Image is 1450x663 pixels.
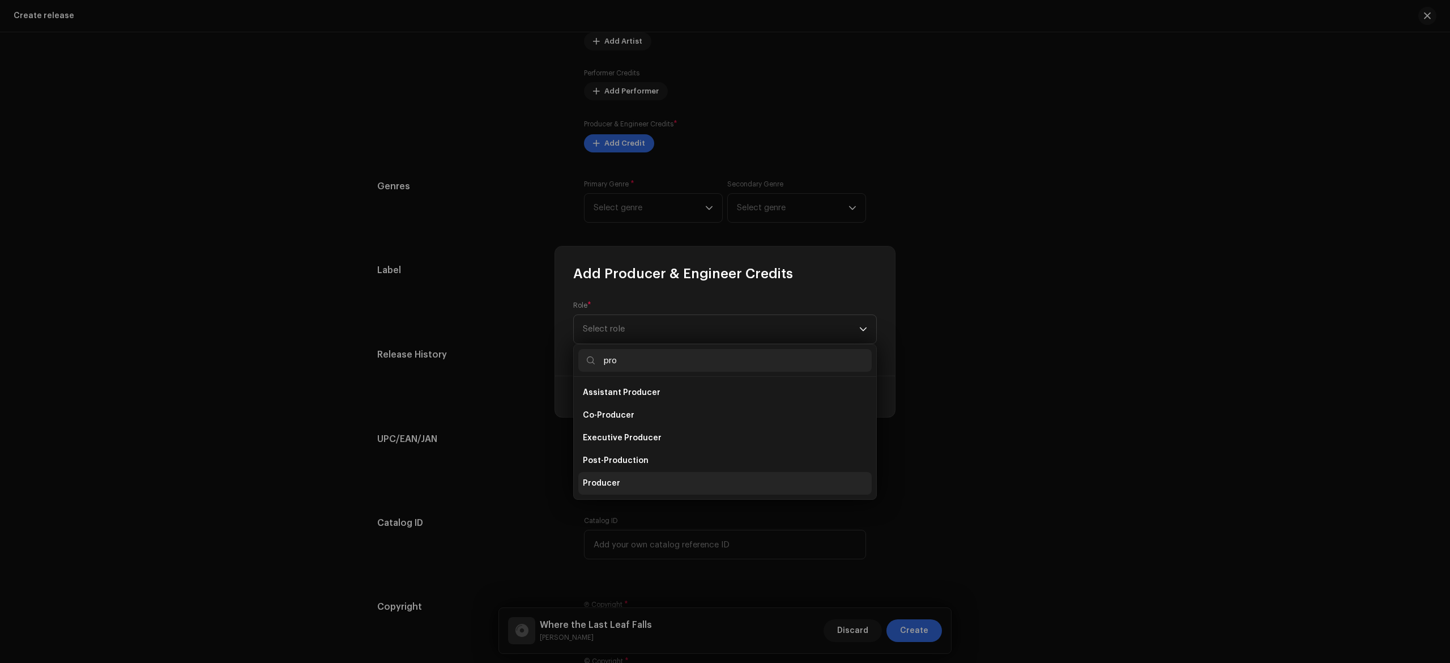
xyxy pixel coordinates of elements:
[578,381,872,404] li: Assistant Producer
[573,301,591,310] label: Role
[583,455,649,466] span: Post-Production
[583,478,620,489] span: Producer
[859,315,867,343] div: dropdown trigger
[578,427,872,449] li: Executive Producer
[583,432,662,444] span: Executive Producer
[583,410,634,421] span: Co-Producer
[574,377,876,545] ul: Option List
[578,404,872,427] li: Co-Producer
[583,387,660,398] span: Assistant Producer
[583,315,859,343] span: Select role
[578,472,872,495] li: Producer
[578,449,872,472] li: Post-Production
[578,495,872,517] li: Production Assistant
[573,265,793,283] span: Add Producer & Engineer Credits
